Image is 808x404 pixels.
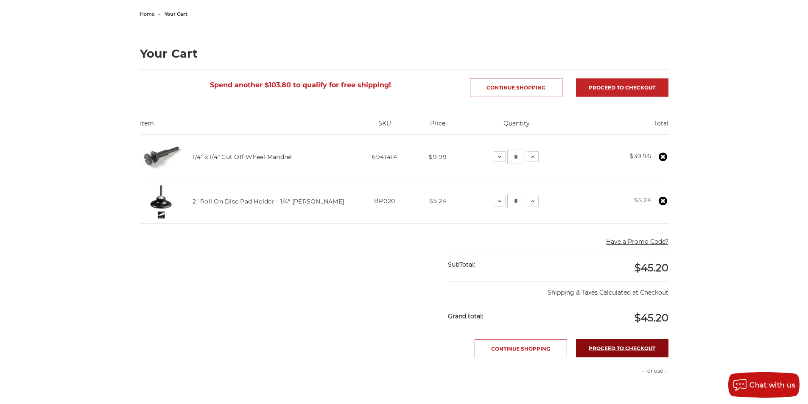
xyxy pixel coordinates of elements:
img: 1/4" inch x 1/4" inch mandrel [140,136,182,178]
p: -- or use -- [562,367,668,375]
a: 2" Roll On Disc Pad Holder - 1/4" [PERSON_NAME] [193,198,344,205]
p: Shipping & Taxes Calculated at Checkout [448,281,668,297]
a: 1/4" x 1/4" Cut Off Wheel Mandrel [193,153,292,161]
th: Price [416,119,460,134]
h1: Your Cart [140,48,668,59]
strong: $5.24 [634,196,651,204]
a: Continue Shopping [470,78,562,97]
span: Spend another $103.80 to qualify for free shipping! [210,81,391,89]
a: Continue Shopping [475,339,567,358]
th: Item [140,119,354,134]
input: 2" Roll On Disc Pad Holder - 1/4" Shank Quantity: [507,194,525,208]
button: Have a Promo Code? [606,237,668,246]
th: SKU [353,119,416,134]
input: 1/4" x 1/4" Cut Off Wheel Mandrel Quantity: [507,150,525,164]
span: $9.99 [429,153,447,161]
span: 6941414 [372,153,397,161]
span: your cart [165,11,187,17]
img: 2" Roll On Disc Pad Holder - 1/4" Shank [140,180,182,223]
strong: Grand total: [448,312,483,320]
th: Quantity [460,119,573,134]
span: $45.20 [635,262,668,274]
span: $45.20 [635,312,668,324]
span: Chat with us [749,381,795,389]
th: Total [573,119,668,134]
span: BP020 [374,197,396,205]
button: Chat with us [728,372,800,398]
a: home [140,11,155,17]
a: Proceed to checkout [576,78,668,97]
div: SubTotal: [448,254,558,275]
a: Proceed to checkout [576,339,668,357]
strong: $39.96 [629,152,651,160]
iframe: PayPal-paypal [562,384,668,401]
span: $5.24 [429,197,447,205]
